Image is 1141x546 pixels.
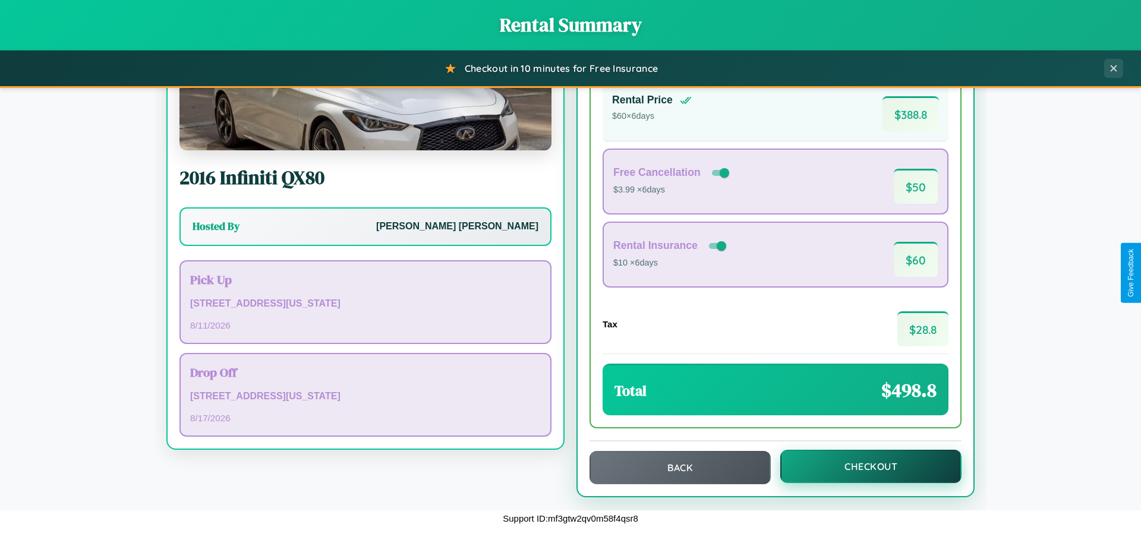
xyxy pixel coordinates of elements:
[190,317,541,333] p: 8 / 11 / 2026
[503,510,638,526] p: Support ID: mf3gtw2qv0m58f4qsr8
[612,109,692,124] p: $ 60 × 6 days
[894,242,938,277] span: $ 60
[179,165,551,191] h2: 2016 Infiniti QX80
[190,364,541,381] h3: Drop Off
[190,388,541,405] p: [STREET_ADDRESS][US_STATE]
[614,381,647,400] h3: Total
[179,31,551,150] img: Infiniti QX80
[465,62,658,74] span: Checkout in 10 minutes for Free Insurance
[613,255,729,271] p: $10 × 6 days
[190,410,541,426] p: 8 / 17 / 2026
[613,182,732,198] p: $3.99 × 6 days
[1127,249,1135,297] div: Give Feedback
[613,239,698,252] h4: Rental Insurance
[612,94,673,106] h4: Rental Price
[12,12,1129,38] h1: Rental Summary
[882,96,939,131] span: $ 388.8
[603,319,617,329] h4: Tax
[190,295,541,313] p: [STREET_ADDRESS][US_STATE]
[613,166,701,179] h4: Free Cancellation
[190,271,541,288] h3: Pick Up
[193,219,239,233] h3: Hosted By
[897,311,948,346] span: $ 28.8
[881,377,937,403] span: $ 498.8
[894,169,938,204] span: $ 50
[376,218,538,235] p: [PERSON_NAME] [PERSON_NAME]
[780,450,962,483] button: Checkout
[590,451,771,484] button: Back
